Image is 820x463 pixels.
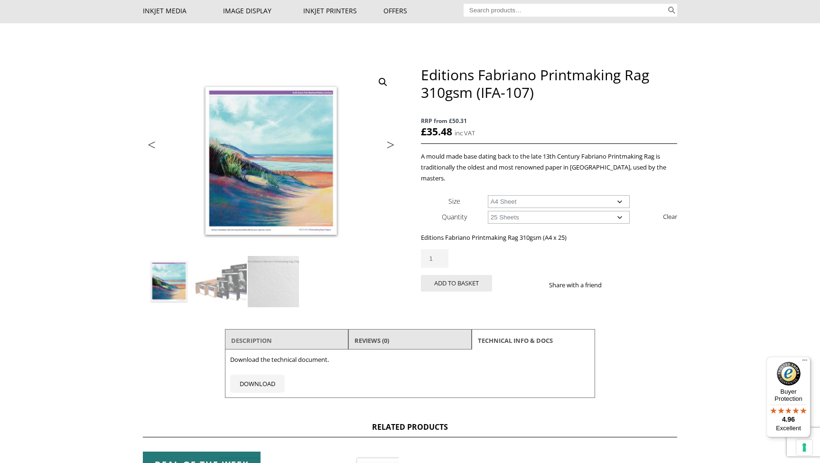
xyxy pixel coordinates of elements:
[782,416,795,423] span: 4.96
[799,357,811,368] button: Menu
[421,66,677,101] h1: Editions Fabriano Printmaking Rag 310gsm (IFA-107)
[421,115,677,126] span: RRP from £50.31
[421,275,492,292] button: Add to basket
[766,425,811,432] p: Excellent
[777,362,801,386] img: Trusted Shops Trustmark
[230,375,285,393] a: DOWNLOAD
[230,354,590,365] p: Download the technical document.
[143,422,677,437] h2: Related products
[766,388,811,402] p: Buyer Protection
[613,281,621,289] img: facebook sharing button
[442,212,467,221] label: Quantity
[354,332,389,349] a: Reviews (0)
[421,232,677,243] p: Editions Fabriano Printmaking Rag 310gsm (A4 x 25)
[448,197,460,206] label: Size
[624,281,632,289] img: twitter sharing button
[549,280,613,291] p: Share with a friend
[421,125,427,138] span: £
[636,281,643,289] img: email sharing button
[231,332,272,349] a: Description
[464,4,667,17] input: Search products…
[196,256,247,307] img: Editions Fabriano Printmaking Rag 310gsm (IFA-107) - Image 2
[766,357,811,437] button: Trusted Shops TrustmarkBuyer Protection4.96Excellent
[663,209,677,224] a: Clear options
[421,151,677,184] p: A mould made base dating back to the late 13th Century Fabriano Printmaking Rag is traditionally ...
[421,125,452,138] bdi: 35.48
[666,4,677,17] button: Search
[248,256,299,307] img: Editions Fabriano Printmaking Rag 310gsm (IFA-107) - Image 3
[796,439,812,455] button: Your consent preferences for tracking technologies
[421,249,448,268] input: Product quantity
[374,74,391,91] a: View full-screen image gallery
[478,332,553,349] a: TECHNICAL INFO & DOCS
[143,256,195,307] img: Editions Fabriano Printmaking Rag 310gsm (IFA-107)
